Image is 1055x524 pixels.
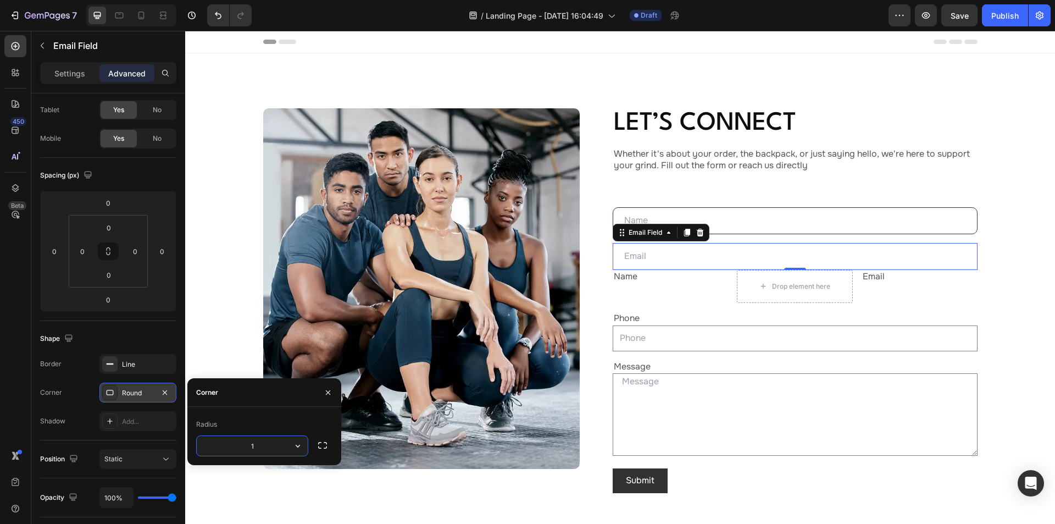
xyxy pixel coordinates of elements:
[153,134,162,144] span: No
[40,105,59,115] div: Tablet
[941,4,978,26] button: Save
[991,10,1019,21] div: Publish
[97,291,119,308] input: 0
[427,176,792,203] input: Name
[122,388,154,398] div: Round
[104,455,123,463] span: Static
[97,195,119,211] input: 0
[197,436,308,456] input: Auto
[100,488,133,508] input: Auto
[74,243,91,260] input: 0px
[441,197,479,207] div: Email Field
[587,251,645,260] div: Drop element here
[40,359,62,369] div: Border
[427,438,482,462] button: Submit
[122,360,174,369] div: Line
[4,4,82,26] button: 7
[40,416,65,426] div: Shadow
[676,239,792,253] div: Email
[113,134,124,144] span: Yes
[441,444,469,456] div: Submit
[982,4,1028,26] button: Publish
[46,243,63,260] input: 0
[122,417,174,427] div: Add...
[427,117,792,142] div: Rich Text Editor. Editing area: main
[98,219,120,236] input: 0px
[53,39,172,52] p: Email Field
[153,105,162,115] span: No
[185,31,1055,524] iframe: Design area
[40,332,75,346] div: Shape
[951,11,969,20] span: Save
[481,10,484,21] span: /
[427,78,792,109] h2: Rich Text Editor. Editing area: main
[127,243,143,260] input: 0px
[486,10,603,21] span: Landing Page - [DATE] 16:04:49
[40,134,61,144] div: Mobile
[427,329,792,343] div: Message
[196,388,218,398] div: Corner
[10,117,26,126] div: 450
[108,68,146,79] p: Advanced
[99,449,176,469] button: Static
[154,243,170,260] input: 0
[427,281,792,295] div: Phone
[207,4,252,26] div: Undo/Redo
[427,239,543,253] div: Name
[40,168,95,183] div: Spacing (px)
[98,267,120,283] input: 0px
[40,490,80,505] div: Opacity
[427,212,792,239] input: Email
[429,79,791,108] p: Let’s Connect
[641,10,657,20] span: Draft
[429,118,791,141] p: Whether it's about your order, the backpack, or just saying hello, we're here to support your gri...
[54,68,85,79] p: Settings
[1018,470,1044,497] div: Open Intercom Messenger
[196,420,217,429] div: Radius
[72,9,77,22] p: 7
[427,295,792,321] input: Phone
[40,388,62,398] div: Corner
[40,452,80,467] div: Position
[113,105,124,115] span: Yes
[8,201,26,210] div: Beta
